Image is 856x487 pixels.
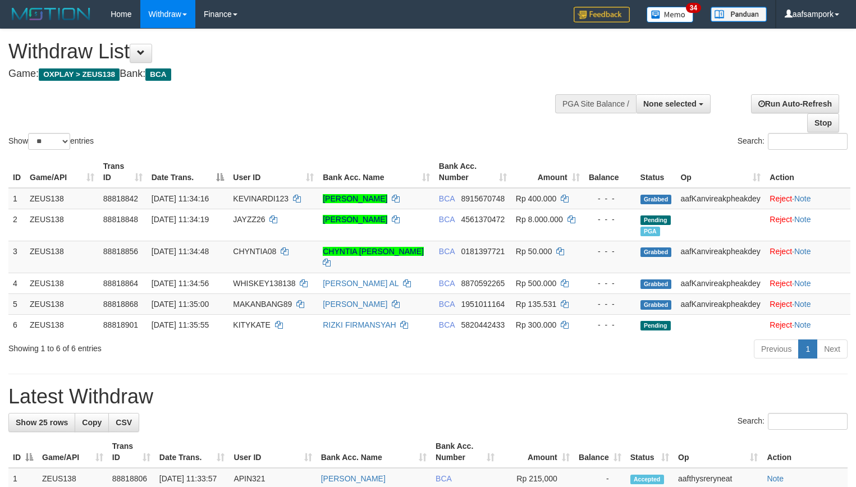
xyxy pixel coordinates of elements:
a: Show 25 rows [8,413,75,432]
span: [DATE] 11:34:19 [152,215,209,224]
span: Copy 0181397721 to clipboard [461,247,505,256]
span: Grabbed [640,300,672,310]
a: CHYNTIA [PERSON_NAME] [323,247,424,256]
td: ZEUS138 [25,209,99,241]
th: Action [765,156,850,188]
h4: Game: Bank: [8,68,560,80]
th: Balance [584,156,636,188]
span: Rp 300.000 [516,320,556,329]
span: 88818864 [103,279,138,288]
span: Copy 8870592265 to clipboard [461,279,505,288]
td: aafKanvireakpheakdey [676,293,765,314]
a: Note [794,279,811,288]
img: Button%20Memo.svg [647,7,694,22]
th: Bank Acc. Number: activate to sort column ascending [434,156,511,188]
a: Previous [754,339,799,359]
div: - - - [589,193,631,204]
a: Reject [770,320,792,329]
span: Grabbed [640,195,672,204]
td: 6 [8,314,25,335]
div: - - - [589,246,631,257]
td: · [765,188,850,209]
span: KEVINARDI123 [233,194,289,203]
h1: Withdraw List [8,40,560,63]
td: aafKanvireakpheakdey [676,241,765,273]
td: ZEUS138 [25,241,99,273]
th: Op: activate to sort column ascending [676,156,765,188]
span: [DATE] 11:34:16 [152,194,209,203]
th: Bank Acc. Name: activate to sort column ascending [317,436,431,468]
a: Reject [770,194,792,203]
span: Rp 400.000 [516,194,556,203]
div: - - - [589,298,631,310]
th: Trans ID: activate to sort column ascending [108,436,155,468]
a: Run Auto-Refresh [751,94,839,113]
td: · [765,273,850,293]
th: User ID: activate to sort column ascending [229,436,316,468]
input: Search: [768,413,848,430]
td: 4 [8,273,25,293]
span: KITYKATE [233,320,271,329]
span: Rp 50.000 [516,247,552,256]
span: CHYNTIA08 [233,247,276,256]
span: 88818856 [103,247,138,256]
th: ID [8,156,25,188]
img: panduan.png [711,7,767,22]
span: Copy 8915670748 to clipboard [461,194,505,203]
td: · [765,241,850,273]
a: Reject [770,247,792,256]
th: Status [636,156,676,188]
span: None selected [643,99,697,108]
div: - - - [589,278,631,289]
a: [PERSON_NAME] AL [323,279,399,288]
th: Trans ID: activate to sort column ascending [99,156,147,188]
th: Amount: activate to sort column ascending [499,436,574,468]
td: 2 [8,209,25,241]
span: BCA [439,279,455,288]
a: [PERSON_NAME] [321,474,386,483]
select: Showentries [28,133,70,150]
th: Amount: activate to sort column ascending [511,156,584,188]
th: Balance: activate to sort column ascending [574,436,626,468]
span: [DATE] 11:35:55 [152,320,209,329]
span: [DATE] 11:34:48 [152,247,209,256]
label: Show entries [8,133,94,150]
td: ZEUS138 [25,314,99,335]
a: Note [794,300,811,309]
span: BCA [439,215,455,224]
a: Reject [770,215,792,224]
a: Reject [770,300,792,309]
td: aafKanvireakpheakdey [676,188,765,209]
span: [DATE] 11:34:56 [152,279,209,288]
span: 88818901 [103,320,138,329]
td: · [765,209,850,241]
td: · [765,314,850,335]
span: BCA [439,320,455,329]
span: Rp 8.000.000 [516,215,563,224]
span: 88818848 [103,215,138,224]
span: Rp 135.531 [516,300,556,309]
span: Copy 4561370472 to clipboard [461,215,505,224]
td: 1 [8,188,25,209]
th: User ID: activate to sort column ascending [228,156,318,188]
span: Grabbed [640,247,672,257]
a: 1 [798,339,817,359]
span: CSV [116,418,132,427]
label: Search: [738,133,848,150]
span: WHISKEY138138 [233,279,295,288]
span: Copy 1951011164 to clipboard [461,300,505,309]
span: Grabbed [640,279,672,289]
span: BCA [145,68,171,81]
a: RIZKI FIRMANSYAH [323,320,396,329]
span: JAYZZ26 [233,215,265,224]
th: Bank Acc. Number: activate to sort column ascending [431,436,499,468]
a: [PERSON_NAME] [323,300,387,309]
th: Date Trans.: activate to sort column ascending [155,436,230,468]
td: aafKanvireakpheakdey [676,273,765,293]
div: PGA Site Balance / [555,94,636,113]
span: BCA [439,247,455,256]
span: BCA [439,194,455,203]
td: ZEUS138 [25,188,99,209]
input: Search: [768,133,848,150]
a: Note [794,194,811,203]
